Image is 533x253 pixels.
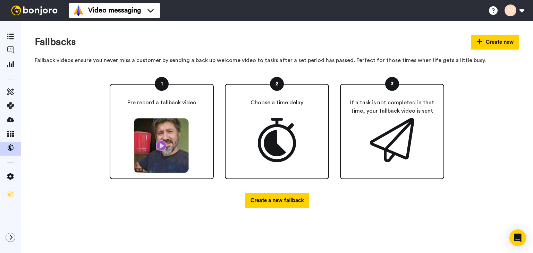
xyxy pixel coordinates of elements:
p: Pre record a fallback video [127,98,196,107]
span: Video messaging [88,6,141,15]
p: Choose a time delay [251,98,303,107]
img: matt.png [131,118,192,173]
div: 1 [155,77,169,91]
h1: Fallbacks [35,37,76,47]
button: Create new [471,35,519,50]
div: 3 [385,77,399,91]
p: Fallback videos ensure you never miss a customer by sending a back up welcome video to tasks afte... [35,56,519,64]
img: vm-color.svg [73,5,84,16]
button: Create a new fallback [245,193,309,208]
img: Checklist.svg [7,191,14,198]
img: bj-logo-header-white.svg [8,6,60,15]
div: Open Intercom Messenger [509,229,526,246]
div: 2 [270,77,284,91]
p: If a task is not completed in that time, your fallback video is sent [346,98,438,115]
